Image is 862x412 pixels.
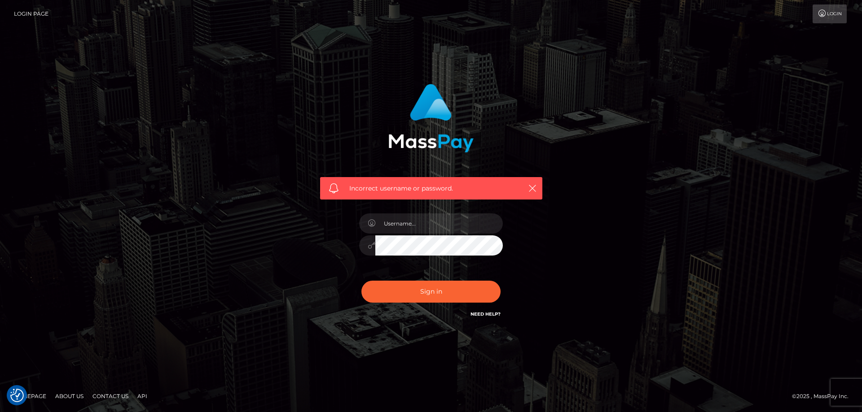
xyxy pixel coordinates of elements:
[375,213,503,234] input: Username...
[10,389,24,402] button: Consent Preferences
[388,84,474,152] img: MassPay Login
[14,4,48,23] a: Login Page
[52,389,87,403] a: About Us
[471,311,501,317] a: Need Help?
[134,389,151,403] a: API
[10,389,50,403] a: Homepage
[10,389,24,402] img: Revisit consent button
[349,184,513,193] span: Incorrect username or password.
[361,281,501,303] button: Sign in
[813,4,847,23] a: Login
[89,389,132,403] a: Contact Us
[792,391,855,401] div: © 2025 , MassPay Inc.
